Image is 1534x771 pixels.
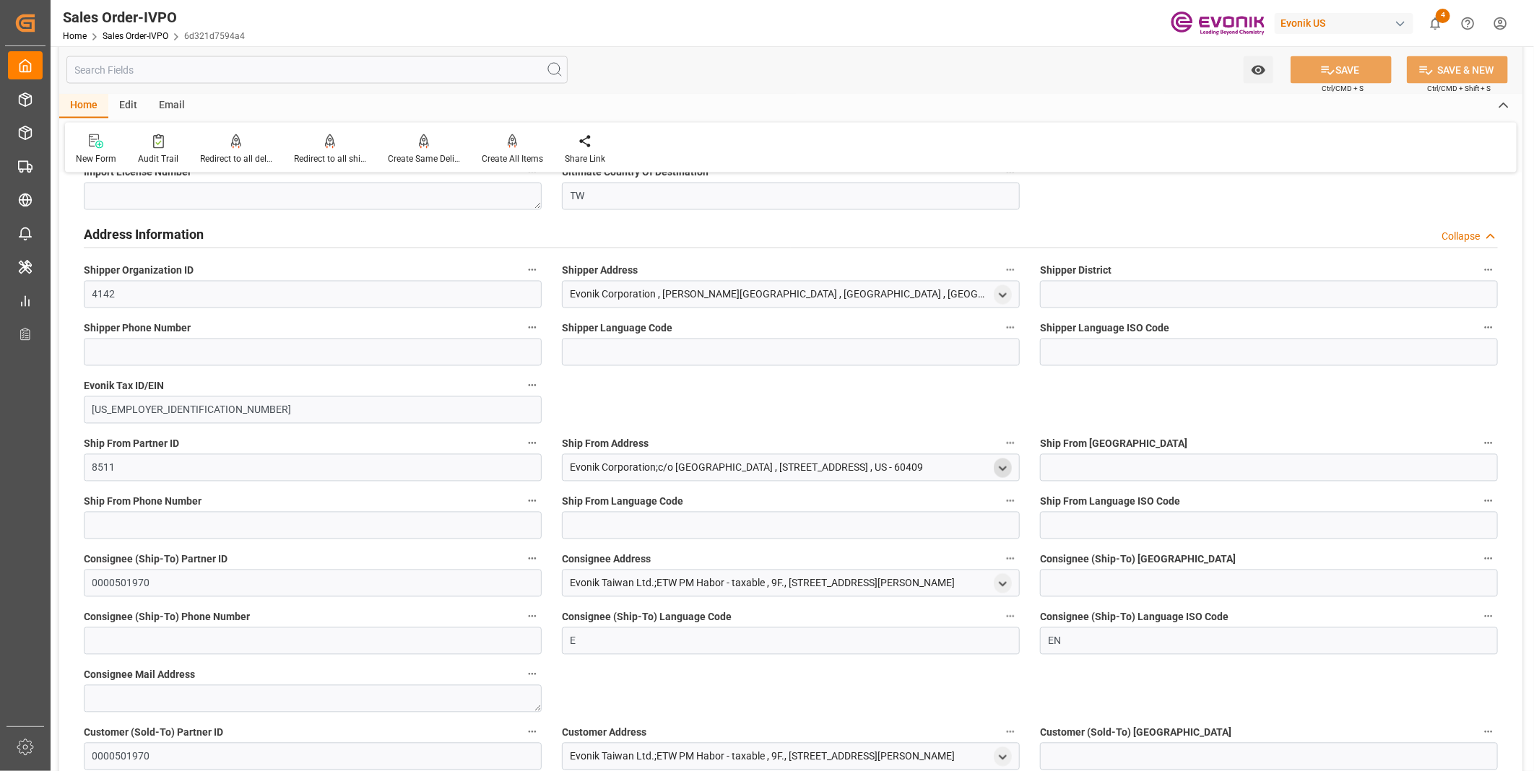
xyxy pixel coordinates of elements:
[63,31,87,41] a: Home
[1001,549,1020,568] button: Consignee Address
[84,495,201,510] span: Ship From Phone Number
[562,610,732,625] span: Consignee (Ship-To) Language Code
[1040,437,1187,452] span: Ship From [GEOGRAPHIC_DATA]
[84,225,204,245] h2: Address Information
[1001,434,1020,453] button: Ship From Address
[1244,56,1273,84] button: open menu
[562,495,683,510] span: Ship From Language Code
[523,261,542,279] button: Shipper Organization ID
[523,434,542,453] button: Ship From Partner ID
[562,321,672,336] span: Shipper Language Code
[523,492,542,510] button: Ship From Phone Number
[1479,607,1498,626] button: Consignee (Ship-To) Language ISO Code
[994,747,1012,767] div: open menu
[523,318,542,337] button: Shipper Phone Number
[1419,7,1452,40] button: show 4 new notifications
[148,94,196,118] div: Email
[1001,261,1020,279] button: Shipper Address
[1479,549,1498,568] button: Consignee (Ship-To) [GEOGRAPHIC_DATA]
[1001,607,1020,626] button: Consignee (Ship-To) Language Code
[1040,726,1231,741] span: Customer (Sold-To) [GEOGRAPHIC_DATA]
[84,165,191,180] span: Import License Number
[84,668,195,683] span: Consignee Mail Address
[108,94,148,118] div: Edit
[1442,230,1480,245] div: Collapse
[1001,492,1020,510] button: Ship From Language Code
[1436,9,1450,23] span: 4
[562,726,646,741] span: Customer Address
[84,726,223,741] span: Customer (Sold-To) Partner ID
[388,152,460,165] div: Create Same Delivery Date
[66,56,568,84] input: Search Fields
[1291,56,1392,84] button: SAVE
[994,285,1012,305] div: open menu
[1040,552,1236,567] span: Consignee (Ship-To) [GEOGRAPHIC_DATA]
[562,552,651,567] span: Consignee Address
[523,549,542,568] button: Consignee (Ship-To) Partner ID
[76,152,116,165] div: New Form
[1479,492,1498,510] button: Ship From Language ISO Code
[570,576,955,591] div: Evonik Taiwan Ltd.;ETW PM Habor - taxable , 9F., [STREET_ADDRESS][PERSON_NAME]
[482,152,543,165] div: Create All Items
[570,287,990,302] div: Evonik Corporation , [PERSON_NAME][GEOGRAPHIC_DATA] , [GEOGRAPHIC_DATA] , [GEOGRAPHIC_DATA] , [GE...
[84,321,191,336] span: Shipper Phone Number
[994,574,1012,593] div: open menu
[1275,13,1413,34] div: Evonik US
[138,152,178,165] div: Audit Trail
[200,152,272,165] div: Redirect to all deliveries
[1322,83,1364,94] span: Ctrl/CMD + S
[562,263,638,279] span: Shipper Address
[84,552,227,567] span: Consignee (Ship-To) Partner ID
[1040,495,1180,510] span: Ship From Language ISO Code
[570,461,923,476] div: Evonik Corporation;c/o [GEOGRAPHIC_DATA] , [STREET_ADDRESS] , US - 60409
[84,263,194,279] span: Shipper Organization ID
[1427,83,1491,94] span: Ctrl/CMD + Shift + S
[523,376,542,395] button: Evonik Tax ID/EIN
[84,610,250,625] span: Consignee (Ship-To) Phone Number
[1001,318,1020,337] button: Shipper Language Code
[294,152,366,165] div: Redirect to all shipments
[994,458,1012,478] div: open menu
[523,665,542,684] button: Consignee Mail Address
[523,723,542,741] button: Customer (Sold-To) Partner ID
[1479,318,1498,337] button: Shipper Language ISO Code
[1171,11,1265,36] img: Evonik-brand-mark-Deep-Purple-RGB.jpeg_1700498283.jpeg
[565,152,605,165] div: Share Link
[63,6,245,28] div: Sales Order-IVPO
[562,437,649,452] span: Ship From Address
[59,94,108,118] div: Home
[84,437,179,452] span: Ship From Partner ID
[1452,7,1484,40] button: Help Center
[1040,321,1169,336] span: Shipper Language ISO Code
[1479,434,1498,453] button: Ship From [GEOGRAPHIC_DATA]
[562,165,708,180] span: Ultimate Country Of Destination
[1275,9,1419,37] button: Evonik US
[1040,610,1228,625] span: Consignee (Ship-To) Language ISO Code
[103,31,168,41] a: Sales Order-IVPO
[570,749,955,765] div: Evonik Taiwan Ltd.;ETW PM Habor - taxable , 9F., [STREET_ADDRESS][PERSON_NAME]
[1479,723,1498,741] button: Customer (Sold-To) [GEOGRAPHIC_DATA]
[1040,263,1111,279] span: Shipper District
[1407,56,1508,84] button: SAVE & NEW
[1479,261,1498,279] button: Shipper District
[1001,723,1020,741] button: Customer Address
[523,607,542,626] button: Consignee (Ship-To) Phone Number
[84,379,164,394] span: Evonik Tax ID/EIN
